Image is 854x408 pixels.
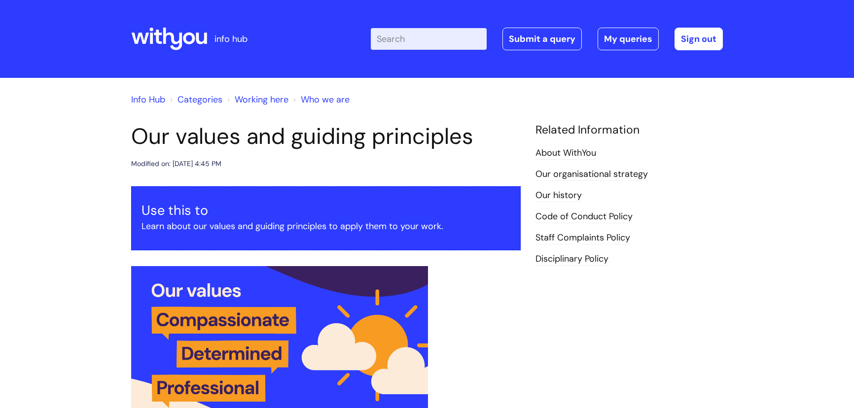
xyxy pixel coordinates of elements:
[235,94,288,105] a: Working here
[142,218,510,234] p: Learn about our values and guiding principles to apply them to your work.
[535,123,723,137] h4: Related Information
[535,210,633,223] a: Code of Conduct Policy
[535,168,648,181] a: Our organisational strategy
[535,189,582,202] a: Our history
[178,94,222,105] a: Categories
[291,92,350,107] li: Who we are
[535,253,608,266] a: Disciplinary Policy
[131,123,521,150] h1: Our values and guiding principles
[214,31,248,47] p: info hub
[225,92,288,107] li: Working here
[502,28,582,50] a: Submit a query
[131,158,221,170] div: Modified on: [DATE] 4:45 PM
[535,147,596,160] a: About WithYou
[535,232,630,244] a: Staff Complaints Policy
[371,28,723,50] div: | -
[131,94,165,105] a: Info Hub
[301,94,350,105] a: Who we are
[598,28,659,50] a: My queries
[168,92,222,107] li: Solution home
[142,203,510,218] h3: Use this to
[675,28,723,50] a: Sign out
[371,28,487,50] input: Search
